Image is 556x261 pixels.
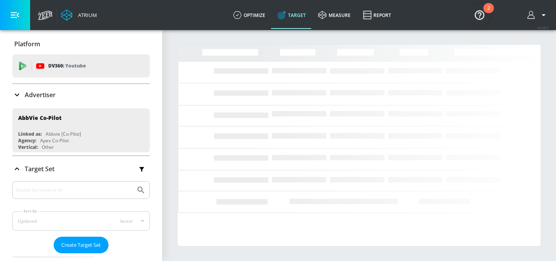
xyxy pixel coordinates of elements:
button: Create Target Set [54,237,108,253]
div: Linked as: [18,131,42,137]
div: AbbVie Co-PilotLinked as:Abbvie [Co-Pilot]Agency:Apex Co-PilotVertical:Other [12,108,150,152]
input: Search by name or Id [15,185,132,195]
div: Other [42,144,54,150]
div: Atrium [75,12,97,19]
a: measure [312,1,357,29]
p: Platform [14,40,40,48]
span: latest [120,218,133,224]
div: DV360: Youtube [12,54,150,77]
p: Target Set [25,165,54,173]
p: DV360: [48,62,86,70]
span: Create Target Set [61,241,101,249]
a: Target [271,1,312,29]
label: Sort By [22,209,39,214]
div: Platform [12,33,150,55]
span: v 4.28.0 [537,25,548,30]
p: Advertiser [25,91,56,99]
p: Youtube [65,62,86,70]
button: Open Resource Center, 2 new notifications [469,4,490,25]
div: Agency: [18,137,36,144]
a: Report [357,1,397,29]
div: AbbVie Co-Pilot [18,114,61,121]
div: Abbvie [Co-Pilot] [46,131,81,137]
div: Advertiser [12,84,150,106]
div: Apex Co-Pilot [40,137,69,144]
div: Target Set [12,156,150,182]
div: Vertical: [18,144,38,150]
div: 2 [487,8,490,18]
a: Atrium [61,9,97,21]
a: optimize [227,1,271,29]
div: Updated [18,218,37,224]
